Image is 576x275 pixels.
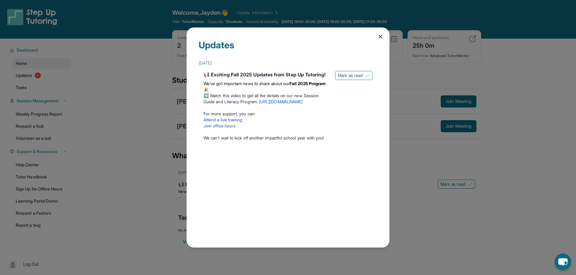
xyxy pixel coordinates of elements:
strong: Fall 2025 Program [290,81,325,86]
a: [URL][DOMAIN_NAME] [259,99,302,104]
button: Mark as read [335,71,373,80]
span: Mark as read [338,72,363,78]
a: Join office hours [203,123,235,128]
img: Mark as read [365,73,370,78]
span: We’ve got important news to share about our [203,81,290,86]
span: 🎉 [203,87,209,92]
p: ➡️ Watch this video to get all the details on our new Session Guide and Literacy Program: [203,93,330,105]
button: chat-button [555,254,571,270]
div: [DATE] [199,58,377,69]
a: Attend a live training [203,117,242,122]
div: Updates [199,40,377,58]
p: We can’t wait to kick off another impactful school year with you! [203,135,330,141]
div: 📢 Exciting Fall 2025 Updates from Step Up Tutoring! [203,71,330,78]
span: For more support, you can: [203,111,255,116]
